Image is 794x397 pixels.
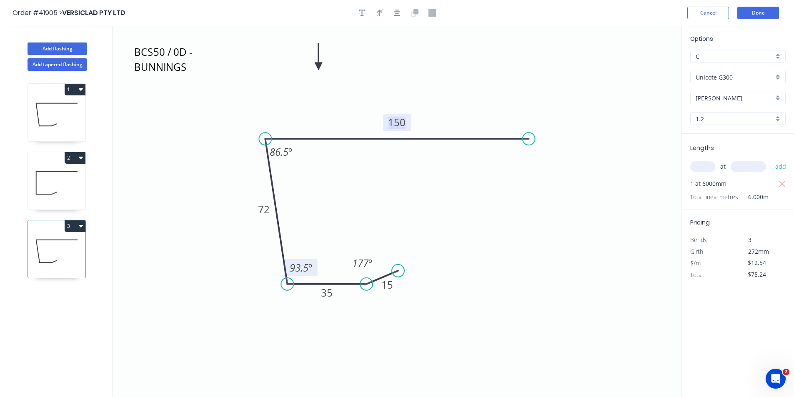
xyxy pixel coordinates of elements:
[748,247,769,255] span: 272mm
[687,7,729,19] button: Cancel
[690,35,713,43] span: Options
[696,115,774,123] input: Thickness
[690,259,701,267] span: $/m
[270,145,288,159] tspan: 86.5
[690,236,707,244] span: Bends
[690,178,726,190] span: 1 at 6000mm
[352,256,369,270] tspan: 177
[308,261,312,275] tspan: º
[696,73,774,82] input: Material
[368,256,372,270] tspan: º
[766,369,786,389] iframe: Intercom live chat
[65,152,85,164] button: 2
[290,261,308,275] tspan: 93.5
[28,58,87,71] button: Add tapered flashing
[690,144,714,152] span: Lengths
[690,271,703,279] span: Total
[133,43,200,74] textarea: BCS50 / 0D - BUNNINGS
[65,84,85,95] button: 1
[720,161,726,172] span: at
[748,236,751,244] span: 3
[65,220,85,232] button: 3
[771,160,791,174] button: add
[13,8,62,17] span: Order #41905 >
[696,94,774,102] input: Colour
[288,145,292,159] tspan: º
[690,218,710,227] span: Pricing
[321,286,333,300] tspan: 35
[696,52,774,61] input: Price level
[62,8,125,17] span: VERSICLAD PTY LTD
[738,191,769,203] span: 6.000m
[381,278,393,292] tspan: 15
[258,202,270,216] tspan: 72
[690,247,703,255] span: Girth
[28,42,87,55] button: Add flashing
[388,115,406,129] tspan: 150
[783,369,789,375] span: 2
[737,7,779,19] button: Done
[690,191,738,203] span: Total lineal metres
